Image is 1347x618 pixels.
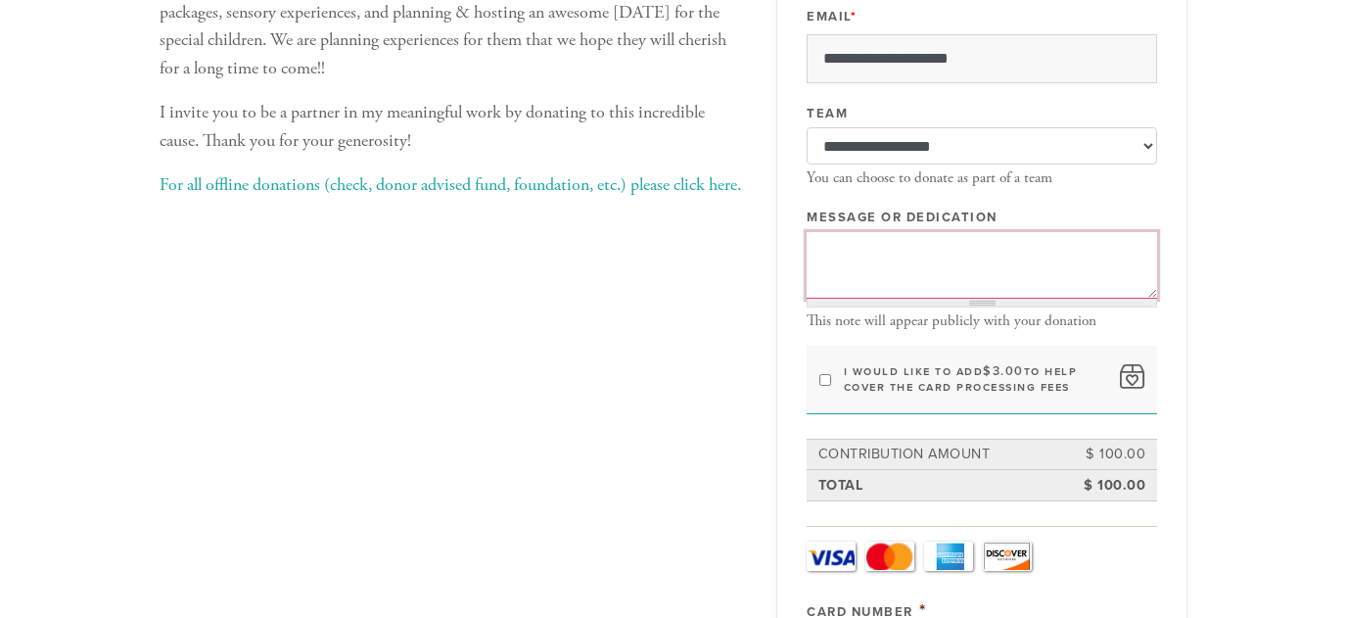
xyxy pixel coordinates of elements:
td: Total [815,472,1061,499]
a: Amex [924,542,973,571]
p: I invite you to be a partner in my meaningful work by donating to this incredible cause. Thank yo... [160,99,747,156]
label: Team [807,105,848,122]
td: $ 100.00 [1060,472,1148,499]
span: This field is required. [851,9,858,24]
div: This note will appear publicly with your donation [807,312,1157,330]
label: Message or dedication [807,209,998,226]
a: For all offline donations (check, donor advised fund, foundation, etc.) please click here. [160,173,741,196]
label: Email [807,8,857,25]
label: I would like to add to help cover the card processing fees [844,364,1108,394]
div: You can choose to donate as part of a team [807,169,1157,187]
a: Visa [807,542,856,571]
a: MasterCard [865,542,914,571]
td: Contribution Amount [815,441,1061,468]
span: $ [983,363,993,379]
td: $ 100.00 [1060,441,1148,468]
a: Discover [983,542,1032,571]
span: 3.00 [993,363,1024,379]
